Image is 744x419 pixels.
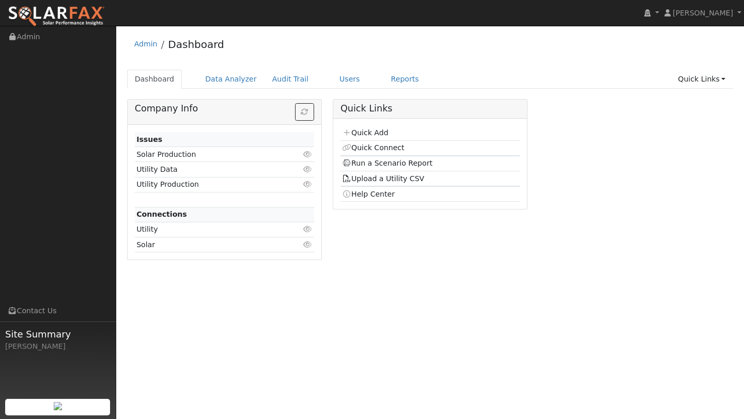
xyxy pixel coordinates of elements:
a: Admin [134,40,158,48]
i: Click to view [303,225,313,233]
i: Click to view [303,166,313,173]
img: retrieve [54,402,62,410]
h5: Company Info [135,103,314,114]
a: Data Analyzer [197,70,265,89]
a: Quick Links [670,70,733,89]
span: Site Summary [5,327,111,341]
i: Click to view [303,151,313,158]
td: Utility [135,222,285,237]
img: SolarFax [8,6,105,27]
a: Audit Trail [265,70,316,89]
strong: Issues [136,135,162,143]
a: Dashboard [168,38,224,51]
div: [PERSON_NAME] [5,341,111,352]
a: Reports [383,70,427,89]
td: Solar [135,237,285,252]
a: Users [332,70,368,89]
a: Upload a Utility CSV [342,174,424,183]
a: Dashboard [127,70,182,89]
a: Help Center [342,190,395,198]
td: Solar Production [135,147,285,162]
h5: Quick Links [340,103,520,114]
td: Utility Data [135,162,285,177]
a: Run a Scenario Report [342,159,432,167]
a: Quick Connect [342,143,404,152]
i: Click to view [303,241,313,248]
td: Utility Production [135,177,285,192]
strong: Connections [136,210,187,218]
a: Quick Add [342,128,388,137]
i: Click to view [303,181,313,188]
span: [PERSON_NAME] [673,9,733,17]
